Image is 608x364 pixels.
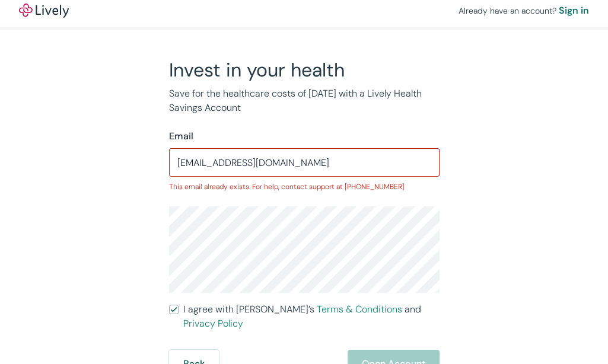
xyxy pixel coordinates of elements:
a: Terms & Conditions [317,303,402,315]
a: Privacy Policy [183,317,243,330]
a: Sign in [559,4,589,18]
span: I agree with [PERSON_NAME]’s and [183,302,440,331]
p: This email already exists. For help, contact support at [PHONE_NUMBER] [169,181,440,192]
div: Already have an account? [459,4,589,18]
a: LivelyLively [19,4,69,18]
label: Email [169,129,193,143]
img: Lively [19,4,69,18]
p: Save for the healthcare costs of [DATE] with a Lively Health Savings Account [169,87,440,115]
h2: Invest in your health [169,58,440,82]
